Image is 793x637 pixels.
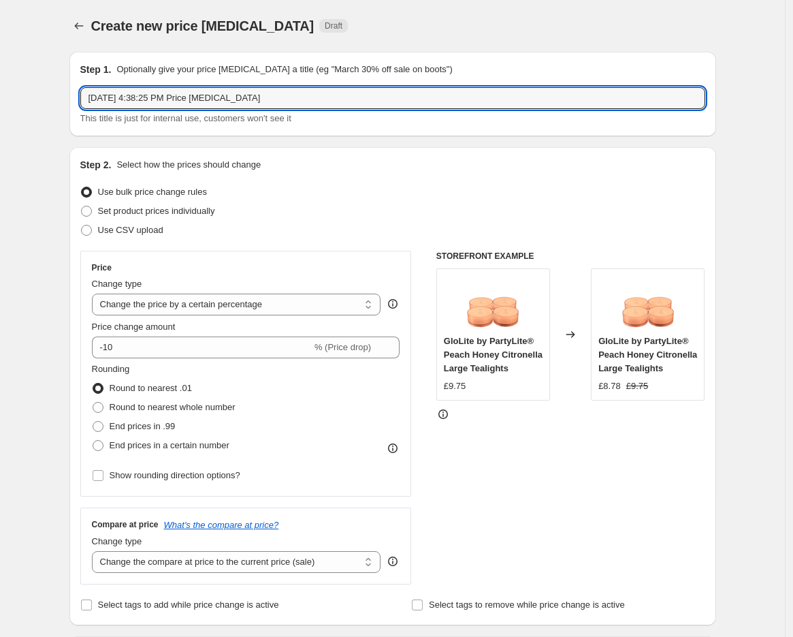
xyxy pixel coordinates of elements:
[386,297,400,311] div: help
[110,383,192,393] span: Round to nearest .01
[92,536,142,546] span: Change type
[110,402,236,412] span: Round to nearest whole number
[92,262,112,273] h3: Price
[444,336,543,373] span: GloLite by PartyLite® Peach Honey Citronella Large Tealights
[325,20,342,31] span: Draft
[110,421,176,431] span: End prices in .99
[164,520,279,530] button: What's the compare at price?
[436,251,705,262] h6: STOREFRONT EXAMPLE
[92,322,176,332] span: Price change amount
[80,158,112,172] h2: Step 2.
[80,87,705,109] input: 30% off holiday sale
[69,16,88,35] button: Price change jobs
[626,379,649,393] strike: £9.75
[92,337,312,358] input: -15
[110,440,229,450] span: End prices in a certain number
[621,276,675,330] img: sm19_v09709_web_80x.png
[110,470,240,480] span: Show rounding direction options?
[92,364,130,374] span: Rounding
[386,555,400,568] div: help
[444,379,466,393] div: £9.75
[116,63,452,76] p: Optionally give your price [MEDICAL_DATA] a title (eg "March 30% off sale on boots")
[91,18,314,33] span: Create new price [MEDICAL_DATA]
[429,600,625,610] span: Select tags to remove while price change is active
[314,342,371,352] span: % (Price drop)
[92,279,142,289] span: Change type
[98,187,207,197] span: Use bulk price change rules
[598,379,621,393] div: £8.78
[98,206,215,216] span: Set product prices individually
[98,225,163,235] span: Use CSV upload
[80,113,291,123] span: This title is just for internal use, customers won't see it
[466,276,520,330] img: sm19_v09709_web_80x.png
[80,63,112,76] h2: Step 1.
[92,519,159,530] h3: Compare at price
[598,336,697,373] span: GloLite by PartyLite® Peach Honey Citronella Large Tealights
[98,600,279,610] span: Select tags to add while price change is active
[116,158,261,172] p: Select how the prices should change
